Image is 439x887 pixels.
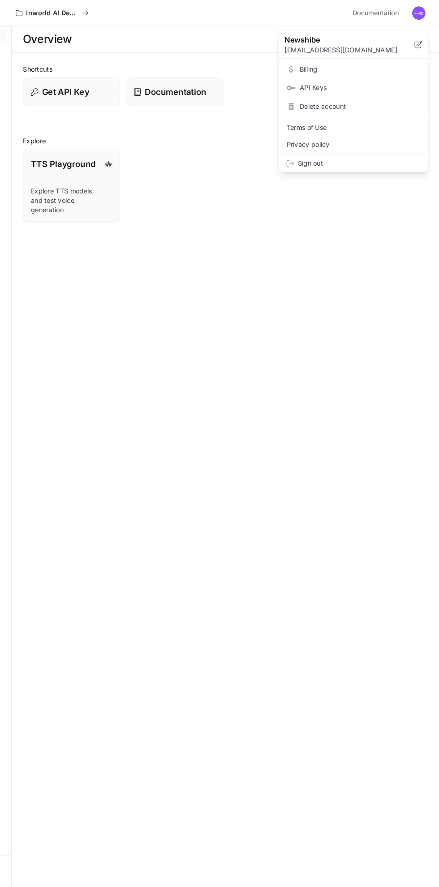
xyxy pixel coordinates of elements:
div: Sign out [285,149,428,165]
a: API Keys [287,76,426,92]
a: Privacy policy [287,130,426,146]
span: API Keys [305,80,421,89]
span: Privacy policy [293,134,421,143]
span: Sign out [303,152,421,161]
div: Delete account [287,94,426,110]
p: [EMAIL_ADDRESS][DOMAIN_NAME] [291,43,415,52]
p: Newshibe [291,33,401,43]
span: Delete account [305,98,421,107]
div: Newshibe[EMAIL_ADDRESS][DOMAIN_NAME] [285,29,428,56]
span: Terms of Use [293,118,421,127]
span: Billing [305,62,421,71]
a: Terms of Use [287,114,426,130]
a: Billing [287,58,426,74]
